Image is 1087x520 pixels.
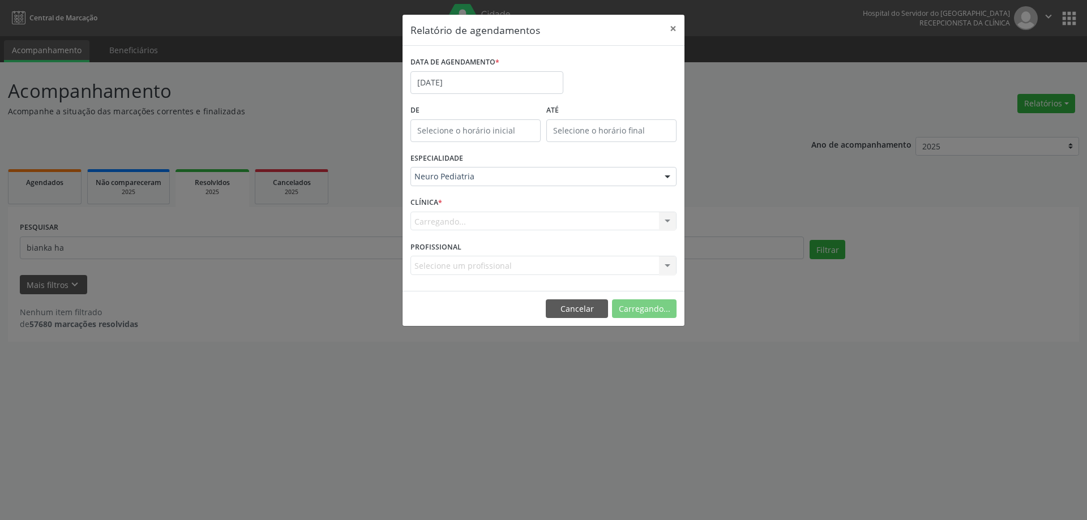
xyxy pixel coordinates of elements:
label: De [410,102,541,119]
h5: Relatório de agendamentos [410,23,540,37]
input: Selecione uma data ou intervalo [410,71,563,94]
button: Close [662,15,684,42]
button: Cancelar [546,299,608,319]
label: DATA DE AGENDAMENTO [410,54,499,71]
span: Neuro Pediatria [414,171,653,182]
label: PROFISSIONAL [410,238,461,256]
label: CLÍNICA [410,194,442,212]
label: ATÉ [546,102,677,119]
label: ESPECIALIDADE [410,150,463,167]
input: Selecione o horário final [546,119,677,142]
button: Carregando... [612,299,677,319]
input: Selecione o horário inicial [410,119,541,142]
